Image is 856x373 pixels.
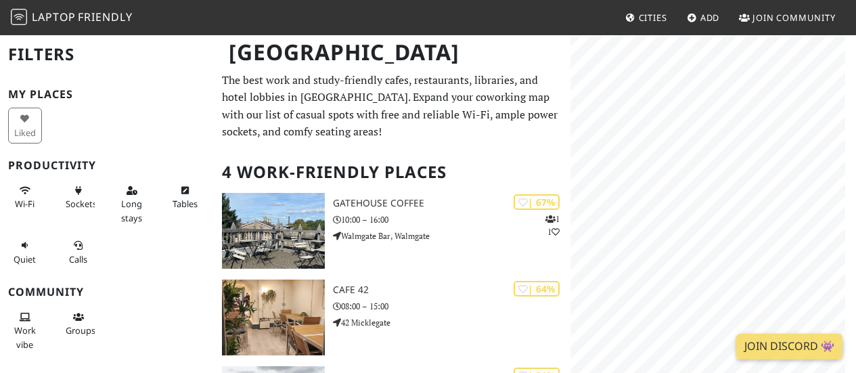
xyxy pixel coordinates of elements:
div: | 67% [514,194,560,210]
span: Cities [639,12,667,24]
a: Add [681,5,725,30]
h3: Productivity [8,159,206,172]
p: 10:00 – 16:00 [333,213,570,226]
p: 1 1 [545,213,560,238]
img: Gatehouse Coffee [222,193,325,269]
span: Join Community [752,12,836,24]
h2: 4 Work-Friendly Places [222,152,562,193]
a: Gatehouse Coffee | 67% 11 Gatehouse Coffee 10:00 – 16:00 Walmgate Bar, Walmgate [214,193,570,269]
span: Work-friendly tables [173,198,198,210]
a: Join Community [734,5,841,30]
button: Tables [168,179,202,215]
p: 42 Micklegate [333,316,570,329]
div: | 64% [514,281,560,297]
button: Wi-Fi [8,179,42,215]
span: Add [700,12,720,24]
span: Friendly [78,9,132,24]
button: Quiet [8,234,42,270]
h3: Community [8,286,206,299]
span: People working [14,324,36,350]
a: Cafe 42 | 64% Cafe 42 08:00 – 15:00 42 Micklegate [214,280,570,355]
h3: Cafe 42 [333,284,570,296]
span: Video/audio calls [69,253,87,265]
span: Group tables [66,324,95,336]
img: LaptopFriendly [11,9,27,25]
h3: Gatehouse Coffee [333,198,570,209]
h1: [GEOGRAPHIC_DATA] [218,34,568,71]
span: Laptop [32,9,76,24]
span: Stable Wi-Fi [15,198,35,210]
p: The best work and study-friendly cafes, restaurants, libraries, and hotel lobbies in [GEOGRAPHIC_... [222,72,562,141]
button: Work vibe [8,306,42,355]
button: Calls [62,234,95,270]
p: 08:00 – 15:00 [333,300,570,313]
a: Join Discord 👾 [736,334,842,359]
span: Power sockets [66,198,97,210]
span: Quiet [14,253,36,265]
button: Long stays [115,179,149,229]
a: Cities [620,5,673,30]
button: Groups [62,306,95,342]
p: Walmgate Bar, Walmgate [333,229,570,242]
button: Sockets [62,179,95,215]
h3: My Places [8,88,206,101]
img: Cafe 42 [222,280,325,355]
span: Long stays [121,198,142,223]
a: LaptopFriendly LaptopFriendly [11,6,133,30]
h2: Filters [8,34,206,75]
